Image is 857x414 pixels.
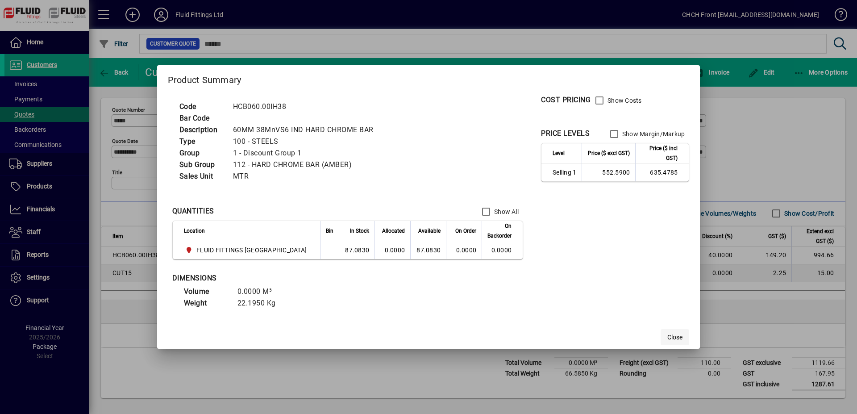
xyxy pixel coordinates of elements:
[175,113,229,124] td: Bar Code
[418,226,441,236] span: Available
[541,95,591,105] div: COST PRICING
[482,241,523,259] td: 0.0000
[157,65,700,91] h2: Product Summary
[339,241,374,259] td: 87.0830
[553,168,576,177] span: Selling 1
[175,124,229,136] td: Description
[196,246,307,255] span: FLUID FITTINGS [GEOGRAPHIC_DATA]
[175,147,229,159] td: Group
[620,130,685,138] label: Show Margin/Markup
[229,101,384,113] td: HCB060.00IH38
[553,148,565,158] span: Level
[635,163,689,181] td: 635.4785
[172,273,395,284] div: DIMENSIONS
[410,241,446,259] td: 87.0830
[588,148,630,158] span: Price ($ excl GST)
[233,286,287,297] td: 0.0000 M³
[350,226,369,236] span: In Stock
[175,159,229,171] td: Sub Group
[175,101,229,113] td: Code
[641,143,678,163] span: Price ($ incl GST)
[582,163,635,181] td: 552.5900
[179,297,233,309] td: Weight
[487,221,512,241] span: On Backorder
[229,136,384,147] td: 100 - STEELS
[172,206,214,217] div: QUANTITIES
[667,333,682,342] span: Close
[229,124,384,136] td: 60MM 38MnVS6 IND HARD CHROME BAR
[382,226,405,236] span: Allocated
[184,245,311,255] span: FLUID FITTINGS CHRISTCHURCH
[229,159,384,171] td: 112 - HARD CHROME BAR (AMBER)
[456,247,477,254] span: 0.0000
[179,286,233,297] td: Volume
[229,147,384,159] td: 1 - Discount Group 1
[326,226,333,236] span: Bin
[661,329,689,345] button: Close
[175,136,229,147] td: Type
[175,171,229,182] td: Sales Unit
[606,96,642,105] label: Show Costs
[455,226,476,236] span: On Order
[492,207,519,216] label: Show All
[541,128,590,139] div: PRICE LEVELS
[229,171,384,182] td: MTR
[374,241,410,259] td: 0.0000
[184,226,205,236] span: Location
[233,297,287,309] td: 22.1950 Kg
